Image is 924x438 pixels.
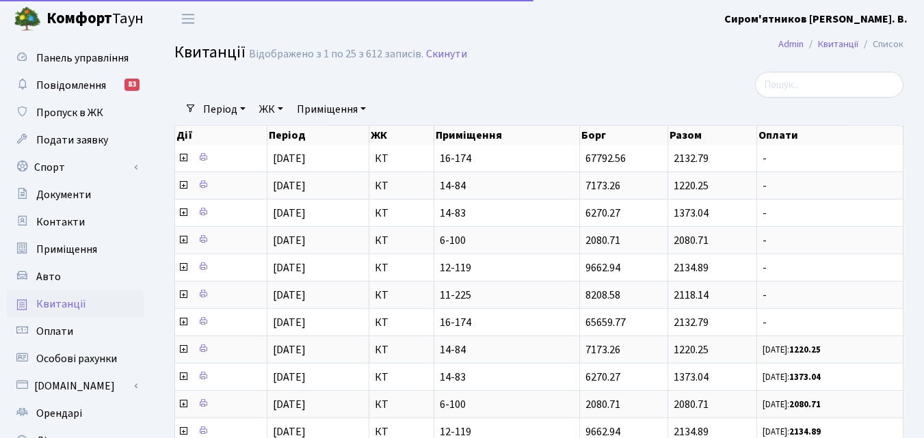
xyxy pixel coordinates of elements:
span: КТ [375,290,429,301]
b: 1220.25 [789,344,821,356]
span: 14-84 [440,180,574,191]
span: Повідомлення [36,78,106,93]
th: Приміщення [434,126,580,145]
span: Контакти [36,215,85,230]
span: Приміщення [36,242,97,257]
span: КТ [375,153,429,164]
span: Авто [36,269,61,284]
span: 12-119 [440,426,574,437]
span: 6-100 [440,399,574,410]
span: [DATE] [273,397,306,412]
span: КТ [375,208,429,219]
span: - [763,208,897,219]
span: 67792.56 [585,151,626,166]
span: [DATE] [273,342,306,357]
span: КТ [375,180,429,191]
span: Квитанції [36,297,86,312]
div: Відображено з 1 по 25 з 612 записів. [249,48,423,61]
span: Подати заявку [36,133,108,148]
span: 2132.79 [674,315,709,330]
span: 1220.25 [674,342,709,357]
span: КТ [375,317,429,328]
span: 14-83 [440,372,574,383]
span: - [763,317,897,328]
span: КТ [375,262,429,273]
span: Документи [36,187,91,202]
div: 83 [124,79,140,91]
span: 1220.25 [674,178,709,193]
a: Авто [7,263,144,290]
small: [DATE]: [763,371,821,383]
span: - [763,235,897,246]
span: КТ [375,235,429,246]
input: Пошук... [755,72,903,98]
a: Повідомлення83 [7,72,144,99]
small: [DATE]: [763,426,821,438]
small: [DATE]: [763,398,821,411]
span: [DATE] [273,178,306,193]
span: 2134.89 [674,260,709,275]
a: Оплати [7,318,144,345]
span: 6270.27 [585,370,620,385]
span: Особові рахунки [36,351,117,366]
span: 16-174 [440,317,574,328]
span: [DATE] [273,288,306,303]
a: Орендарі [7,400,144,427]
a: Admin [778,37,804,51]
a: Спорт [7,154,144,181]
span: 65659.77 [585,315,626,330]
span: [DATE] [273,315,306,330]
small: [DATE]: [763,344,821,356]
span: 2080.71 [585,397,620,412]
span: 6270.27 [585,206,620,221]
th: Борг [580,126,668,145]
span: 2080.71 [585,233,620,248]
span: 14-83 [440,208,574,219]
span: 11-225 [440,290,574,301]
b: Комфорт [47,8,112,29]
span: 2132.79 [674,151,709,166]
span: КТ [375,399,429,410]
span: 12-119 [440,262,574,273]
a: Сиром'ятников [PERSON_NAME]. В. [724,11,908,27]
span: Орендарі [36,406,82,421]
span: 8208.58 [585,288,620,303]
span: 2080.71 [674,397,709,412]
span: 6-100 [440,235,574,246]
b: Сиром'ятников [PERSON_NAME]. В. [724,12,908,27]
a: Панель управління [7,44,144,72]
a: Приміщення [291,98,371,121]
span: [DATE] [273,151,306,166]
span: Панель управління [36,51,129,66]
a: [DOMAIN_NAME] [7,372,144,400]
nav: breadcrumb [758,30,924,59]
th: Період [267,126,369,145]
span: 2080.71 [674,233,709,248]
b: 1373.04 [789,371,821,383]
b: 2080.71 [789,398,821,411]
span: Квитанції [174,40,246,64]
span: 9662.94 [585,260,620,275]
span: - [763,290,897,301]
span: КТ [375,426,429,437]
a: Період [198,98,251,121]
button: Переключити навігацію [171,8,205,30]
a: Пропуск в ЖК [7,99,144,126]
th: ЖК [369,126,435,145]
span: [DATE] [273,260,306,275]
span: Пропуск в ЖК [36,105,103,120]
span: [DATE] [273,370,306,385]
a: Документи [7,181,144,208]
span: КТ [375,372,429,383]
span: 7173.26 [585,178,620,193]
th: Оплати [757,126,903,145]
a: Подати заявку [7,126,144,154]
span: - [763,180,897,191]
span: [DATE] [273,233,306,248]
a: Скинути [426,48,467,61]
a: Контакти [7,208,144,236]
b: 2134.89 [789,426,821,438]
a: Квитанції [818,37,858,51]
span: - [763,262,897,273]
span: 2118.14 [674,288,709,303]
